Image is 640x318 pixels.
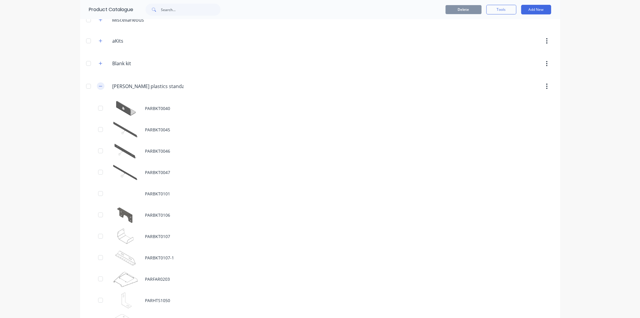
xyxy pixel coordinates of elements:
button: Tools [486,5,516,14]
input: Enter category name [113,37,184,44]
div: PARBKT0045PARBKT0045 [80,119,560,140]
div: PARBKT0107-1PARBKT0107-1 [80,247,560,268]
div: PARBKT0101 [80,183,560,204]
input: Search... [161,4,221,16]
div: PARFAR0203PARFAR0203 [80,268,560,290]
div: PARBKT0107 PARBKT0107 [80,226,560,247]
div: PARBKT0047PARBKT0047 [80,162,560,183]
input: Enter category name [113,83,184,90]
input: Enter category name [113,60,184,67]
button: Delete [446,5,482,14]
div: Miscellaneous [107,16,149,23]
div: PARBKT0046PARBKT0046 [80,140,560,162]
div: PARBKT0040 PARBKT0040 [80,98,560,119]
div: PARBKT0106PARBKT0106 [80,204,560,226]
button: Add New [521,5,551,14]
div: PARHTS1050PARHTS1050 [80,290,560,311]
